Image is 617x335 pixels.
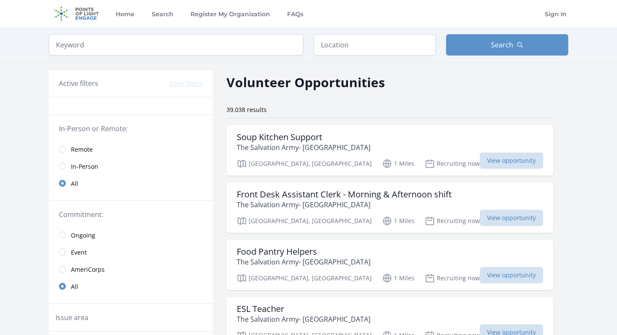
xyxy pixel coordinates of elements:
input: Keyword [49,34,303,56]
h3: Soup Kitchen Support [237,132,370,142]
span: All [71,282,78,291]
p: The Salvation Army- [GEOGRAPHIC_DATA] [237,200,452,210]
legend: Issue area [56,312,88,323]
p: [GEOGRAPHIC_DATA], [GEOGRAPHIC_DATA] [237,216,372,226]
span: Search [491,40,513,50]
a: All [49,278,213,295]
h2: Volunteer Opportunities [226,73,385,92]
span: Event [71,248,87,257]
a: All [49,175,213,192]
a: Remote [49,141,213,158]
p: The Salvation Army- [GEOGRAPHIC_DATA] [237,314,370,324]
h3: Food Pantry Helpers [237,247,370,257]
h3: ESL Teacher [237,304,370,314]
p: The Salvation Army- [GEOGRAPHIC_DATA] [237,142,370,153]
button: Clear filters [170,79,203,88]
button: Search [446,34,568,56]
p: The Salvation Army- [GEOGRAPHIC_DATA] [237,257,370,267]
span: AmeriCorps [71,265,105,274]
p: 1 Miles [382,273,414,283]
span: All [71,179,78,188]
h3: Front Desk Assistant Clerk - Morning & Afternoon shift [237,189,452,200]
legend: In-Person or Remote: [59,123,203,134]
p: 1 Miles [382,159,414,169]
span: View opportunity [480,210,543,226]
a: Front Desk Assistant Clerk - Morning & Afternoon shift The Salvation Army- [GEOGRAPHIC_DATA] [GEO... [226,182,553,233]
input: Location [314,34,436,56]
span: View opportunity [480,267,543,283]
span: Remote [71,145,93,154]
a: Food Pantry Helpers The Salvation Army- [GEOGRAPHIC_DATA] [GEOGRAPHIC_DATA], [GEOGRAPHIC_DATA] 1 ... [226,240,553,290]
h3: Active filters [59,78,98,88]
p: [GEOGRAPHIC_DATA], [GEOGRAPHIC_DATA] [237,159,372,169]
a: Soup Kitchen Support The Salvation Army- [GEOGRAPHIC_DATA] [GEOGRAPHIC_DATA], [GEOGRAPHIC_DATA] 1... [226,125,553,176]
p: 1 Miles [382,216,414,226]
a: Ongoing [49,226,213,244]
a: AmeriCorps [49,261,213,278]
span: 39,038 results [226,106,267,114]
p: Recruiting now [425,216,480,226]
p: Recruiting now [425,273,480,283]
legend: Commitment: [59,209,203,220]
p: [GEOGRAPHIC_DATA], [GEOGRAPHIC_DATA] [237,273,372,283]
p: Recruiting now [425,159,480,169]
a: Event [49,244,213,261]
a: In-Person [49,158,213,175]
span: View opportunity [480,153,543,169]
span: In-Person [71,162,98,171]
span: Ongoing [71,231,95,240]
